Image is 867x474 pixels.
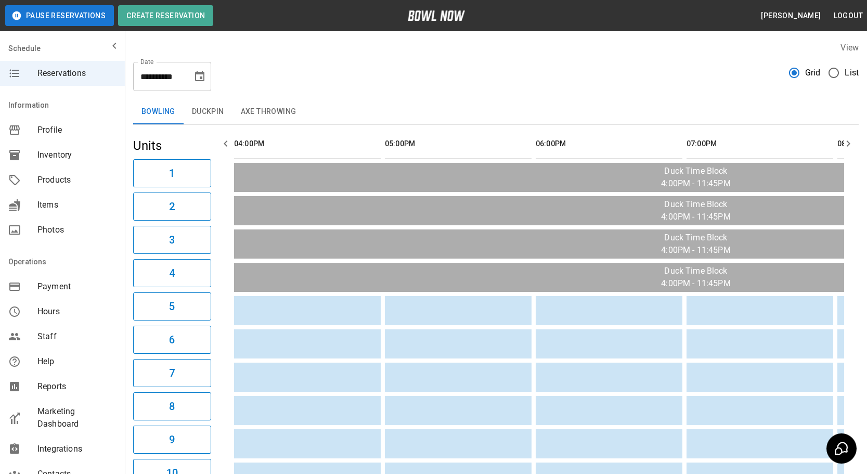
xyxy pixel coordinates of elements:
[37,149,117,161] span: Inventory
[37,305,117,318] span: Hours
[830,6,867,25] button: Logout
[169,431,175,448] h6: 9
[169,198,175,215] h6: 2
[687,129,833,159] th: 07:00PM
[133,326,211,354] button: 6
[37,224,117,236] span: Photos
[133,159,211,187] button: 1
[169,331,175,348] h6: 6
[184,99,232,124] button: Duckpin
[757,6,825,25] button: [PERSON_NAME]
[37,124,117,136] span: Profile
[169,398,175,415] h6: 8
[133,259,211,287] button: 4
[169,265,175,281] h6: 4
[37,199,117,211] span: Items
[5,5,114,26] button: Pause Reservations
[133,137,211,154] h5: Units
[169,165,175,182] h6: 1
[232,99,305,124] button: Axe Throwing
[385,129,532,159] th: 05:00PM
[169,365,175,381] h6: 7
[133,226,211,254] button: 3
[234,129,381,159] th: 04:00PM
[37,280,117,293] span: Payment
[37,443,117,455] span: Integrations
[133,292,211,321] button: 5
[133,392,211,420] button: 8
[845,67,859,79] span: List
[133,99,859,124] div: inventory tabs
[37,405,117,430] span: Marketing Dashboard
[133,426,211,454] button: 9
[169,232,175,248] h6: 3
[840,43,859,53] label: View
[408,10,465,21] img: logo
[37,174,117,186] span: Products
[133,359,211,387] button: 7
[118,5,213,26] button: Create Reservation
[133,99,184,124] button: Bowling
[37,380,117,393] span: Reports
[37,67,117,80] span: Reservations
[133,193,211,221] button: 2
[37,330,117,343] span: Staff
[37,355,117,368] span: Help
[805,67,821,79] span: Grid
[536,129,682,159] th: 06:00PM
[169,298,175,315] h6: 5
[189,66,210,87] button: Choose date, selected date is Sep 3, 2025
